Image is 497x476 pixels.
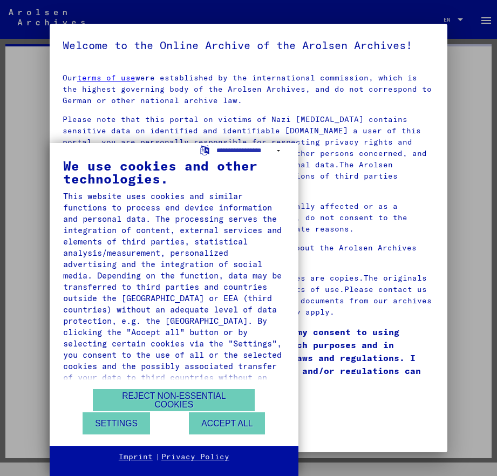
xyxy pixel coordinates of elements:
[63,191,285,395] div: This website uses cookies and similar functions to process end device information and personal da...
[63,159,285,185] div: We use cookies and other technologies.
[83,412,150,434] button: Settings
[119,452,153,463] a: Imprint
[93,389,255,411] button: Reject non-essential cookies
[189,412,265,434] button: Accept all
[161,452,229,463] a: Privacy Policy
